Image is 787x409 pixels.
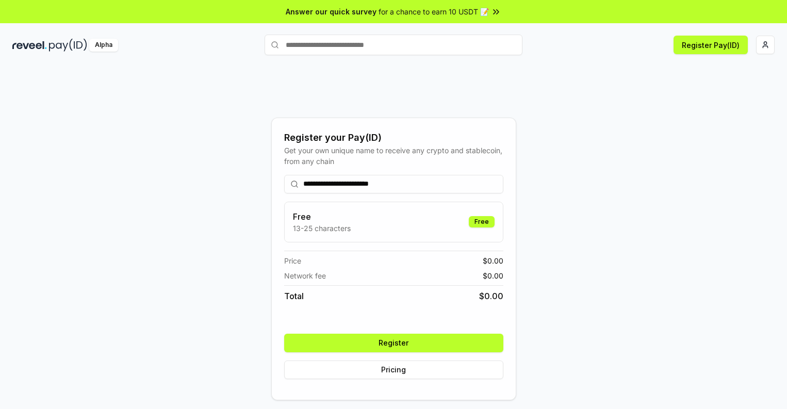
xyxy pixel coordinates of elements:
[284,145,503,167] div: Get your own unique name to receive any crypto and stablecoin, from any chain
[284,270,326,281] span: Network fee
[479,290,503,302] span: $ 0.00
[284,361,503,379] button: Pricing
[284,130,503,145] div: Register your Pay(ID)
[293,210,351,223] h3: Free
[293,223,351,234] p: 13-25 characters
[284,334,503,352] button: Register
[12,39,47,52] img: reveel_dark
[469,216,495,227] div: Free
[483,255,503,266] span: $ 0.00
[379,6,489,17] span: for a chance to earn 10 USDT 📝
[49,39,87,52] img: pay_id
[483,270,503,281] span: $ 0.00
[89,39,118,52] div: Alpha
[286,6,376,17] span: Answer our quick survey
[284,255,301,266] span: Price
[674,36,748,54] button: Register Pay(ID)
[284,290,304,302] span: Total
